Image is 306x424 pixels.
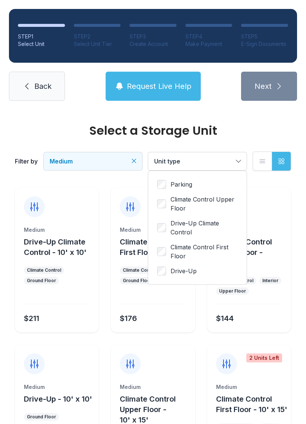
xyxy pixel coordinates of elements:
[185,40,232,48] div: Make Payment
[27,414,56,420] div: Ground Floor
[262,278,278,284] div: Interior
[130,157,138,165] button: Clear filters
[157,266,166,275] input: Drive-Up
[127,81,191,91] span: Request Live Help
[171,243,238,261] span: Climate Control First Floor
[24,237,87,257] span: Drive-Up Climate Control - 10' x 10'
[241,40,288,48] div: E-Sign Documents
[129,40,177,48] div: Create Account
[123,278,152,284] div: Ground Floor
[15,157,38,166] div: Filter by
[123,267,157,273] div: Climate Control
[216,237,288,268] button: Climate Control Upper Floor - 10' x 10'
[27,267,61,273] div: Climate Control
[171,266,197,275] span: Drive-Up
[185,33,232,40] div: STEP 4
[120,237,191,257] span: Climate Control First Floor - 10' x 10'
[24,395,92,403] span: Drive-Up - 10' x 10'
[50,158,73,165] span: Medium
[255,81,272,91] span: Next
[129,33,177,40] div: STEP 3
[74,40,121,48] div: Select Unit Tier
[171,219,238,237] span: Drive-Up Climate Control
[216,226,282,234] div: Medium
[157,199,166,208] input: Climate Control Upper Floor
[120,226,186,234] div: Medium
[216,395,287,414] span: Climate Control First Floor - 10' x 15'
[157,223,166,232] input: Drive-Up Climate Control
[24,237,96,258] button: Drive-Up Climate Control - 10' x 10'
[171,195,238,213] span: Climate Control Upper Floor
[18,40,65,48] div: Select Unit
[241,33,288,40] div: STEP 5
[15,125,291,137] div: Select a Storage Unit
[154,158,180,165] span: Unit type
[148,152,247,170] button: Unit type
[120,237,192,258] button: Climate Control First Floor - 10' x 10'
[246,353,282,362] div: 2 Units Left
[157,180,166,189] input: Parking
[157,247,166,256] input: Climate Control First Floor
[120,383,186,391] div: Medium
[44,152,142,170] button: Medium
[216,383,282,391] div: Medium
[171,180,192,189] span: Parking
[216,313,234,324] div: $144
[34,81,51,91] span: Back
[18,33,65,40] div: STEP 1
[24,383,90,391] div: Medium
[216,394,288,415] button: Climate Control First Floor - 10' x 15'
[24,313,39,324] div: $211
[27,278,56,284] div: Ground Floor
[24,394,92,404] button: Drive-Up - 10' x 10'
[120,313,137,324] div: $176
[74,33,121,40] div: STEP 2
[219,288,246,294] div: Upper Floor
[24,226,90,234] div: Medium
